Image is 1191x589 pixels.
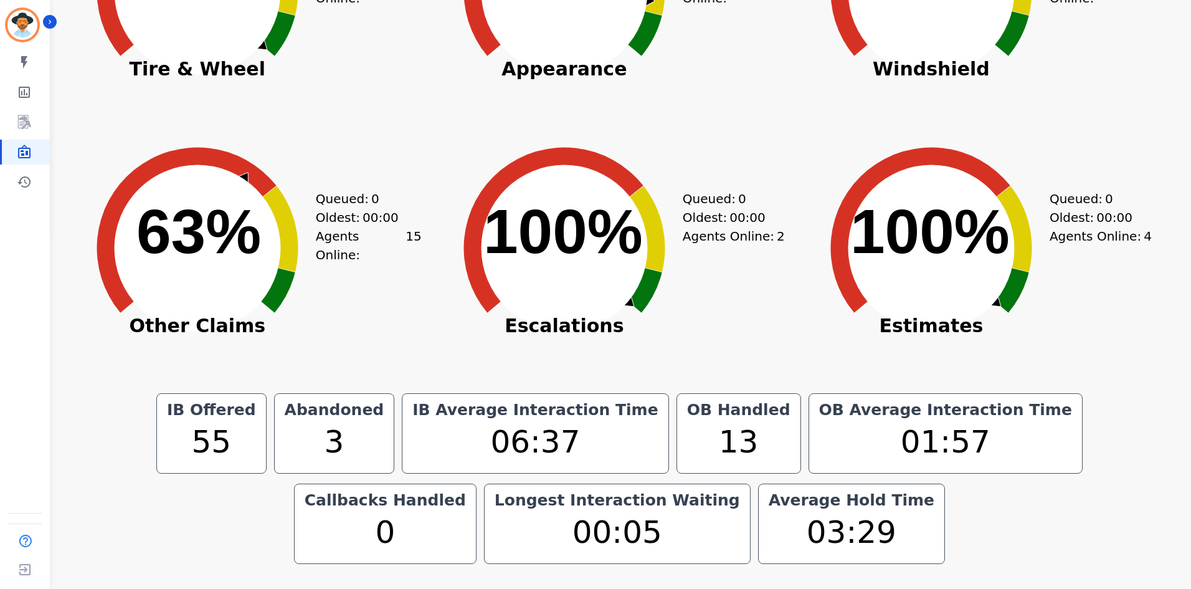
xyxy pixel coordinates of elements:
[164,401,259,419] div: IB Offered
[729,208,766,227] span: 00:00
[136,196,261,266] text: 63%
[164,419,259,466] div: 55
[777,227,785,246] span: 2
[683,208,776,227] div: Oldest:
[483,196,643,266] text: 100%
[316,208,409,227] div: Oldest:
[316,227,422,264] div: Agents Online:
[766,509,937,556] div: 03:29
[1144,227,1152,246] span: 4
[738,189,746,208] span: 0
[685,419,793,466] div: 13
[1050,189,1143,208] div: Queued:
[371,189,379,208] span: 0
[1105,189,1113,208] span: 0
[302,509,468,556] div: 0
[73,320,322,332] span: Other Claims
[683,189,776,208] div: Queued:
[1096,208,1132,227] span: 00:00
[807,320,1056,332] span: Estimates
[766,492,937,509] div: Average Hold Time
[683,227,789,246] div: Agents Online:
[7,10,37,40] img: Bordered avatar
[685,401,793,419] div: OB Handled
[410,419,660,466] div: 06:37
[850,196,1010,266] text: 100%
[316,189,409,208] div: Queued:
[302,492,468,509] div: Callbacks Handled
[363,208,399,227] span: 00:00
[406,227,421,264] span: 15
[807,63,1056,75] span: Windshield
[73,63,322,75] span: Tire & Wheel
[817,419,1075,466] div: 01:57
[440,320,689,332] span: Escalations
[410,401,660,419] div: IB Average Interaction Time
[1050,208,1143,227] div: Oldest:
[492,492,743,509] div: Longest Interaction Waiting
[817,401,1075,419] div: OB Average Interaction Time
[440,63,689,75] span: Appearance
[1050,227,1155,246] div: Agents Online:
[492,509,743,556] div: 00:05
[282,419,387,466] div: 3
[282,401,387,419] div: Abandoned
